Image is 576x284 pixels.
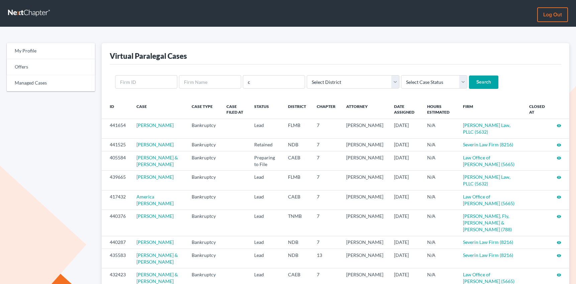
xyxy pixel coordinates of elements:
[186,151,221,171] td: Bankruptcy
[422,138,458,151] td: N/A
[136,122,174,128] a: [PERSON_NAME]
[389,249,422,268] td: [DATE]
[186,236,221,249] td: Bankruptcy
[249,171,283,190] td: Lead
[283,119,311,138] td: FLMB
[179,75,241,89] input: Firm Name
[458,100,524,119] th: Firm
[341,151,389,171] td: [PERSON_NAME]
[311,138,341,151] td: 7
[463,213,512,232] a: [PERSON_NAME], Fly, [PERSON_NAME] & [PERSON_NAME] (788)
[557,174,561,180] a: visibility
[311,119,341,138] td: 7
[249,210,283,236] td: Lead
[283,171,311,190] td: FLMB
[186,119,221,138] td: Bankruptcy
[469,76,498,89] input: Search
[422,151,458,171] td: N/A
[136,194,174,206] a: America [PERSON_NAME]
[136,174,174,180] a: [PERSON_NAME]
[524,100,551,119] th: Closed at
[557,194,561,199] a: visibility
[136,239,174,245] a: [PERSON_NAME]
[283,249,311,268] td: NDB
[341,210,389,236] td: [PERSON_NAME]
[283,190,311,209] td: CAEB
[389,138,422,151] td: [DATE]
[557,239,561,245] a: visibility
[463,155,514,167] a: Law Office of [PERSON_NAME] (5665)
[102,138,131,151] td: 441525
[463,272,514,284] a: Law Office of [PERSON_NAME] (5665)
[463,252,513,258] a: Severin Law Firm (8216)
[311,249,341,268] td: 13
[7,43,95,59] a: My Profile
[186,138,221,151] td: Bankruptcy
[557,253,561,258] i: visibility
[557,213,561,219] a: visibility
[557,175,561,180] i: visibility
[283,151,311,171] td: CAEB
[311,190,341,209] td: 7
[131,100,186,119] th: Case
[557,273,561,277] i: visibility
[341,119,389,138] td: [PERSON_NAME]
[341,249,389,268] td: [PERSON_NAME]
[422,210,458,236] td: N/A
[389,171,422,190] td: [DATE]
[243,75,305,89] input: Enter search terms...
[249,119,283,138] td: Lead
[249,249,283,268] td: Lead
[341,138,389,151] td: [PERSON_NAME]
[311,171,341,190] td: 7
[136,213,174,219] a: [PERSON_NAME]
[311,210,341,236] td: 7
[136,272,178,284] a: [PERSON_NAME] & [PERSON_NAME]
[537,7,568,22] a: Log out
[557,214,561,219] i: visibility
[557,252,561,258] a: visibility
[311,151,341,171] td: 7
[557,142,561,147] a: visibility
[422,100,458,119] th: Hours Estimated
[557,155,561,160] a: visibility
[422,249,458,268] td: N/A
[102,210,131,236] td: 440376
[341,100,389,119] th: Attorney
[341,171,389,190] td: [PERSON_NAME]
[7,59,95,75] a: Offers
[463,174,510,186] a: [PERSON_NAME] Law, PLLC (5632)
[136,252,178,265] a: [PERSON_NAME] & [PERSON_NAME]
[249,190,283,209] td: Lead
[422,171,458,190] td: N/A
[463,122,510,135] a: [PERSON_NAME] Law, PLLC (5632)
[557,240,561,245] i: visibility
[389,190,422,209] td: [DATE]
[389,100,422,119] th: Date Assigned
[102,171,131,190] td: 439665
[557,122,561,128] a: visibility
[102,119,131,138] td: 441654
[186,210,221,236] td: Bankruptcy
[102,236,131,249] td: 440287
[186,171,221,190] td: Bankruptcy
[283,210,311,236] td: TNMB
[341,236,389,249] td: [PERSON_NAME]
[186,249,221,268] td: Bankruptcy
[311,100,341,119] th: Chapter
[557,123,561,128] i: visibility
[102,249,131,268] td: 435583
[186,190,221,209] td: Bankruptcy
[7,75,95,91] a: Managed Cases
[422,190,458,209] td: N/A
[136,155,178,167] a: [PERSON_NAME] & [PERSON_NAME]
[249,100,283,119] th: Status
[463,239,513,245] a: Severin Law Firm (8216)
[283,236,311,249] td: NDB
[102,151,131,171] td: 405584
[311,236,341,249] td: 7
[422,236,458,249] td: N/A
[557,156,561,160] i: visibility
[557,195,561,199] i: visibility
[283,138,311,151] td: NDB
